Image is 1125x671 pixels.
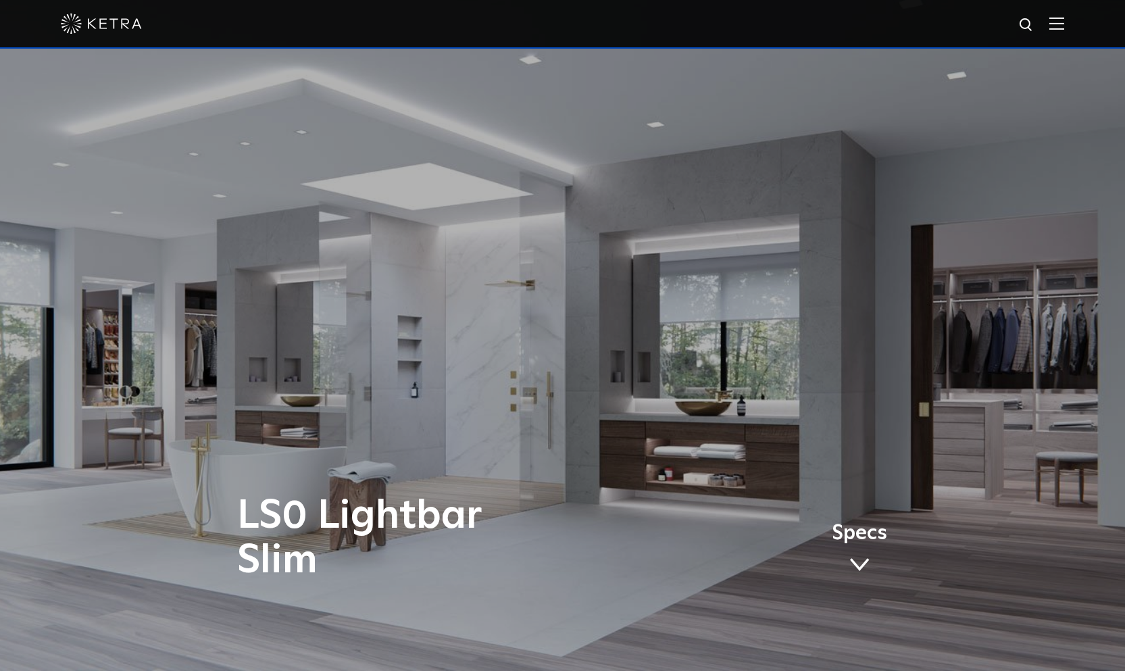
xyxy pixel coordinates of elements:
img: ketra-logo-2019-white [61,14,142,34]
h1: LS0 Lightbar Slim [237,494,619,583]
img: Hamburger%20Nav.svg [1049,17,1064,30]
span: Specs [832,524,887,543]
a: Specs [832,524,887,576]
img: search icon [1018,17,1035,34]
